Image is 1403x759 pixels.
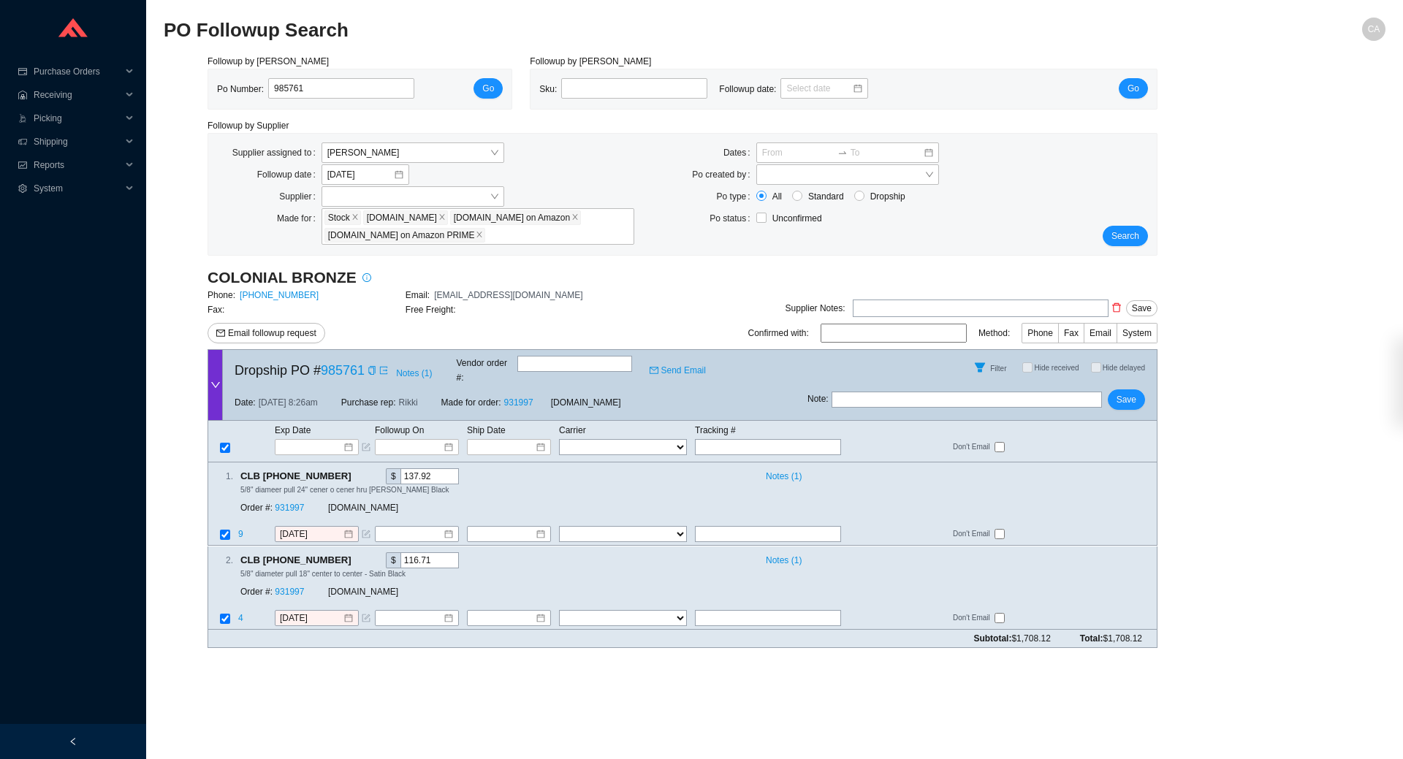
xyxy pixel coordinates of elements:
[1119,78,1148,99] button: Go
[354,468,364,484] div: Copy
[953,441,995,454] span: Don't Email
[386,552,400,568] div: $
[240,503,273,514] span: Order #:
[240,587,273,597] span: Order #:
[257,164,322,185] label: Followup date:
[539,78,880,100] div: Sku: Followup date:
[1109,302,1124,313] span: delete
[457,356,514,385] span: Vendor order # :
[1103,364,1145,372] span: Hide delayed
[1128,81,1139,96] span: Go
[759,468,802,478] button: Notes (1)
[786,81,852,96] input: Select date
[767,189,788,204] span: All
[772,213,822,224] span: Unconfirmed
[990,365,1006,373] span: Filter
[354,552,364,568] div: Copy
[399,395,418,410] span: Rikki
[723,142,756,163] label: Dates:
[34,107,121,130] span: Picking
[238,530,246,540] span: 9
[324,210,361,225] span: Stock
[351,213,359,222] span: close
[259,395,318,410] span: [DATE] 8:26am
[362,530,370,539] span: form
[34,130,121,153] span: Shipping
[969,362,991,373] span: filter
[1368,18,1380,41] span: CA
[759,552,802,562] button: Notes (1)
[367,211,437,224] span: [DOMAIN_NAME]
[357,273,376,282] span: info-circle
[18,67,28,76] span: credit-card
[1122,328,1152,338] span: System
[438,213,446,222] span: close
[1064,328,1079,338] span: Fax
[275,425,311,435] span: Exp Date
[275,503,304,514] a: 931997
[476,231,483,240] span: close
[235,359,365,381] span: Dropship PO #
[235,395,256,410] span: Date:
[328,587,398,597] span: [DOMAIN_NAME]
[953,529,995,541] span: Don't Email
[18,184,28,193] span: setting
[210,380,221,390] span: down
[69,737,77,746] span: left
[280,527,343,542] input: 9/18/2025
[328,229,475,242] span: [DOMAIN_NAME] on Amazon PRIME
[34,177,121,200] span: System
[1011,633,1050,644] span: $1,708.12
[1111,229,1139,243] span: Search
[240,290,319,300] a: [PHONE_NUMBER]
[695,425,736,435] span: Tracking #
[164,18,1080,43] h2: PO Followup Search
[328,211,350,224] span: Stock
[275,587,304,597] a: 931997
[368,366,376,375] span: copy
[396,366,432,381] span: Notes ( 1 )
[786,301,845,316] div: Supplier Notes:
[1117,392,1136,407] span: Save
[357,267,377,288] button: info-circle
[208,553,233,568] div: 2 .
[864,189,911,204] span: Dropship
[327,167,393,182] input: 9/19/2025
[1103,633,1142,644] span: $1,708.12
[240,468,364,484] span: CLB [PHONE_NUMBER]
[454,211,570,224] span: [DOMAIN_NAME] on Amazon
[279,186,321,207] label: Supplier:
[710,208,756,229] label: Po status:
[441,397,501,408] span: Made for order:
[208,290,235,300] span: Phone:
[953,612,995,625] span: Don't Email
[240,486,449,494] span: 5/8" diameer pull 24" cener o cener hru [PERSON_NAME] Black
[379,366,388,375] span: export
[530,56,651,66] span: Followup by [PERSON_NAME]
[216,329,225,339] span: mail
[1022,362,1033,373] input: Hide received
[559,425,586,435] span: Carrier
[34,153,121,177] span: Reports
[692,164,756,185] label: Po created by:
[766,553,802,568] span: Notes ( 1 )
[34,83,121,107] span: Receiving
[328,503,398,514] span: [DOMAIN_NAME]
[762,145,834,160] input: From
[208,267,357,288] h3: COLONIAL BRONZE
[766,469,802,484] span: Notes ( 1 )
[802,189,850,204] span: Standard
[717,186,756,207] label: Po type:
[1108,389,1145,410] button: Save
[851,145,923,160] input: To
[208,305,224,315] span: Fax:
[280,611,343,625] input: 9/18/2025
[208,121,289,131] span: Followup by Supplier
[208,469,233,484] div: 1 .
[34,60,121,83] span: Purchase Orders
[467,425,506,435] span: Ship Date
[837,148,848,158] span: swap-right
[748,323,1157,343] div: Confirmed with: Method:
[341,395,396,410] span: Purchase rep:
[973,631,1050,646] span: Subtotal:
